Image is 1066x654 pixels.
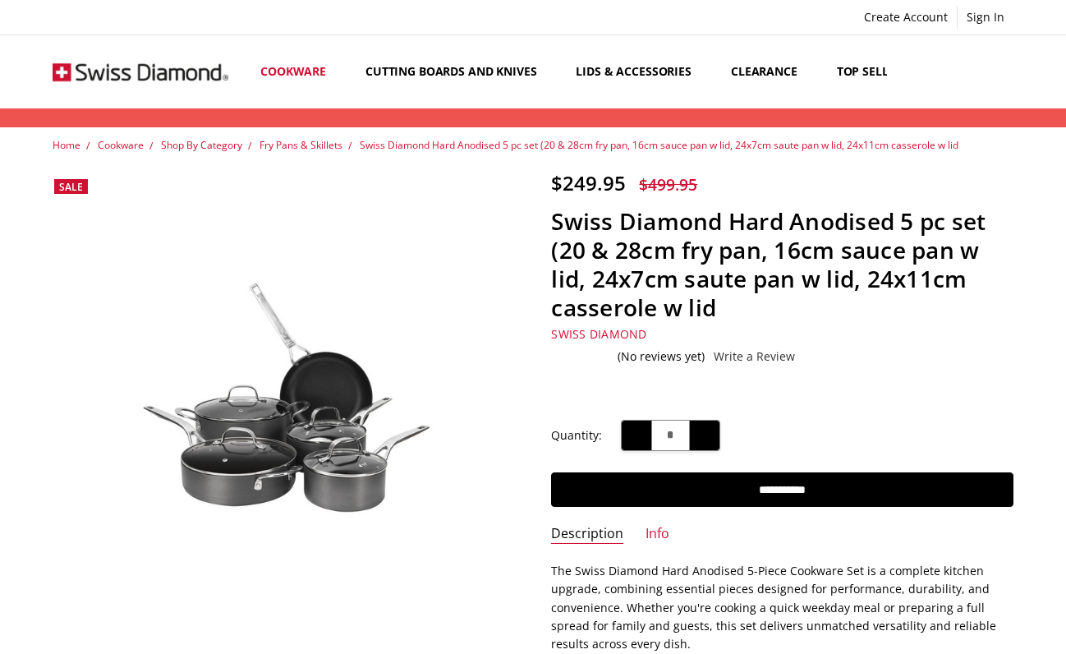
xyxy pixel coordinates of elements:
[551,207,1013,322] h1: Swiss Diamond Hard Anodised 5 pc set (20 & 28cm fry pan, 16cm sauce pan w lid, 24x7cm saute pan w...
[53,138,80,152] a: Home
[360,138,958,152] a: Swiss Diamond Hard Anodised 5 pc set (20 & 28cm fry pan, 16cm sauce pan w lid, 24x7cm saute pan w...
[562,35,716,108] a: Lids & Accessories
[618,350,705,363] span: (No reviews yet)
[161,138,242,152] a: Shop By Category
[260,138,342,152] a: Fry Pans & Skillets
[53,37,228,107] img: Free Shipping On Every Order
[646,525,669,544] a: Info
[958,6,1013,29] a: Sign In
[551,525,623,544] a: Description
[551,426,602,444] label: Quantity:
[551,169,626,196] span: $249.95
[714,350,795,363] a: Write a Review
[717,35,823,108] a: Clearance
[53,246,515,558] img: Swiss Diamond Hard Anodised 5 pc set (20 & 28cm fry pan, 16cm sauce pan w lid, 24x7cm saute pan w...
[551,326,646,342] a: Swiss Diamond
[823,35,922,108] a: Top Sellers
[855,6,957,29] a: Create Account
[551,562,1013,654] p: The Swiss Diamond Hard Anodised 5-Piece Cookware Set is a complete kitchen upgrade, combining ess...
[639,173,697,196] span: $499.95
[352,35,563,108] a: Cutting boards and knives
[246,35,352,108] a: Cookware
[98,138,144,152] a: Cookware
[53,171,515,633] a: Swiss Diamond Hard Anodised 5 pc set (20 & 28cm fry pan, 16cm sauce pan w lid, 24x7cm saute pan w...
[59,180,83,194] span: Sale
